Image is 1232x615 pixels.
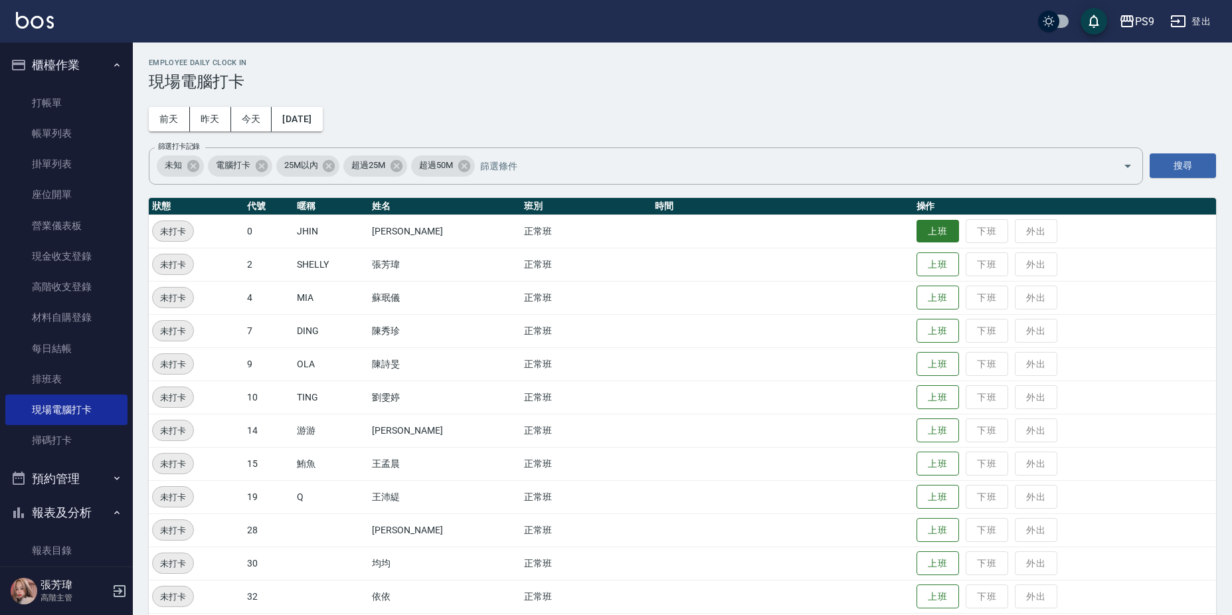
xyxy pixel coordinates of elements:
[153,557,193,571] span: 未打卡
[5,425,128,456] a: 掃碼打卡
[917,551,959,576] button: 上班
[1135,13,1154,30] div: PS9
[369,513,521,547] td: [PERSON_NAME]
[294,281,369,314] td: MIA
[294,314,369,347] td: DING
[153,523,193,537] span: 未打卡
[153,357,193,371] span: 未打卡
[411,159,461,172] span: 超過50M
[5,241,128,272] a: 現金收支登錄
[917,286,959,310] button: 上班
[521,381,652,414] td: 正常班
[5,333,128,364] a: 每日結帳
[521,248,652,281] td: 正常班
[1150,153,1216,178] button: 搜尋
[244,198,294,215] th: 代號
[369,480,521,513] td: 王沛緹
[244,381,294,414] td: 10
[652,198,913,215] th: 時間
[5,272,128,302] a: 高階收支登錄
[244,314,294,347] td: 7
[157,159,190,172] span: 未知
[5,302,128,333] a: 材料自購登錄
[369,248,521,281] td: 張芳瑋
[917,252,959,277] button: 上班
[5,566,128,596] a: 消費分析儀表板
[917,352,959,377] button: 上班
[369,314,521,347] td: 陳秀珍
[149,198,244,215] th: 狀態
[244,580,294,613] td: 32
[369,281,521,314] td: 蘇珉儀
[16,12,54,29] img: Logo
[153,258,193,272] span: 未打卡
[1081,8,1107,35] button: save
[917,220,959,243] button: 上班
[521,513,652,547] td: 正常班
[294,447,369,480] td: 鮪魚
[41,592,108,604] p: 高階主管
[153,490,193,504] span: 未打卡
[369,215,521,248] td: [PERSON_NAME]
[521,347,652,381] td: 正常班
[158,141,200,151] label: 篩選打卡記錄
[1165,9,1216,34] button: 登出
[917,485,959,509] button: 上班
[369,447,521,480] td: 王孟晨
[411,155,475,177] div: 超過50M
[5,364,128,395] a: 排班表
[521,198,652,215] th: 班別
[917,452,959,476] button: 上班
[153,424,193,438] span: 未打卡
[5,462,128,496] button: 預約管理
[276,155,340,177] div: 25M以內
[521,414,652,447] td: 正常班
[1117,155,1138,177] button: Open
[343,155,407,177] div: 超過25M
[231,107,272,132] button: 今天
[917,518,959,543] button: 上班
[149,58,1216,67] h2: Employee Daily Clock In
[294,381,369,414] td: TING
[149,72,1216,91] h3: 現場電腦打卡
[244,248,294,281] td: 2
[294,248,369,281] td: SHELLY
[272,107,322,132] button: [DATE]
[521,314,652,347] td: 正常班
[153,590,193,604] span: 未打卡
[5,179,128,210] a: 座位開單
[153,324,193,338] span: 未打卡
[41,578,108,592] h5: 張芳瑋
[917,319,959,343] button: 上班
[294,414,369,447] td: 游游
[521,547,652,580] td: 正常班
[244,447,294,480] td: 15
[244,414,294,447] td: 14
[343,159,393,172] span: 超過25M
[244,347,294,381] td: 9
[208,155,272,177] div: 電腦打卡
[521,215,652,248] td: 正常班
[521,580,652,613] td: 正常班
[5,48,128,82] button: 櫃檯作業
[157,155,204,177] div: 未知
[208,159,258,172] span: 電腦打卡
[369,414,521,447] td: [PERSON_NAME]
[244,547,294,580] td: 30
[149,107,190,132] button: 前天
[11,578,37,604] img: Person
[244,480,294,513] td: 19
[294,347,369,381] td: OLA
[5,211,128,241] a: 營業儀表板
[369,198,521,215] th: 姓名
[153,457,193,471] span: 未打卡
[1114,8,1160,35] button: PS9
[5,88,128,118] a: 打帳單
[5,535,128,566] a: 報表目錄
[294,215,369,248] td: JHIN
[369,580,521,613] td: 依依
[5,395,128,425] a: 現場電腦打卡
[521,447,652,480] td: 正常班
[917,584,959,609] button: 上班
[521,480,652,513] td: 正常班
